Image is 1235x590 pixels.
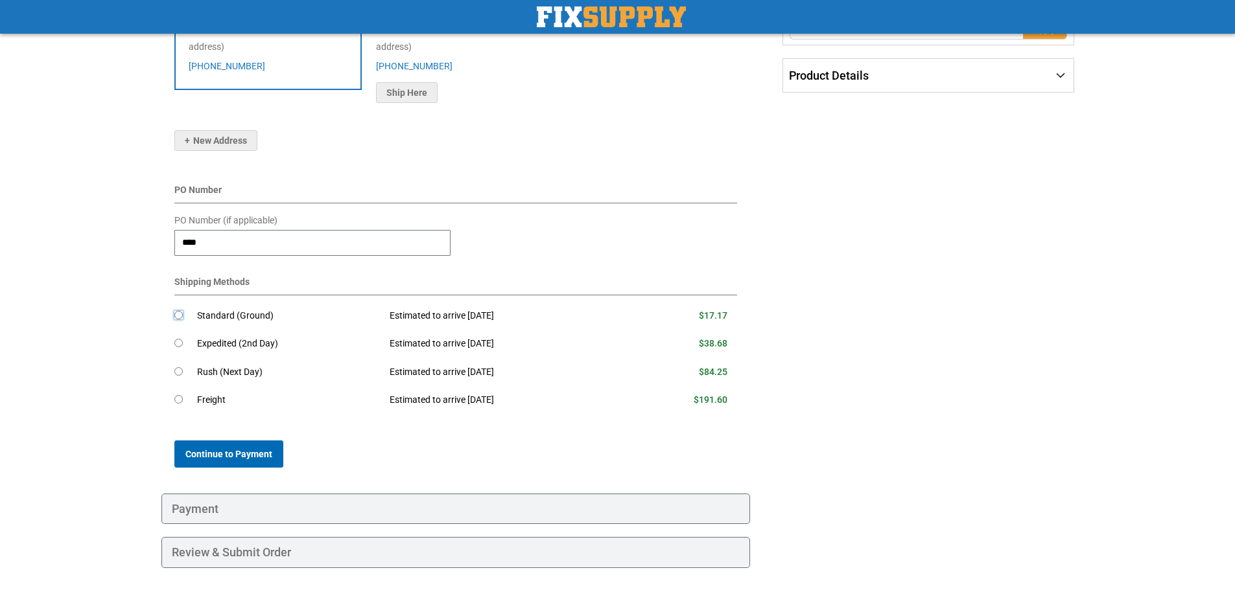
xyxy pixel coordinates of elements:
span: Product Details [789,69,869,82]
td: Estimated to arrive [DATE] [380,358,630,387]
div: Shipping Methods [174,275,738,295]
td: Rush (Next Day) [197,358,381,387]
span: Ship Here [386,87,427,98]
img: Fix Industrial Supply [537,6,686,27]
span: New Address [185,135,247,146]
td: Estimated to arrive [DATE] [380,330,630,358]
button: New Address [174,130,257,151]
span: $38.68 [699,338,727,348]
div: Review & Submit Order [161,537,751,568]
span: $191.60 [694,394,727,405]
td: Estimated to arrive [DATE] [380,386,630,414]
div: Payment [161,494,751,525]
td: Standard (Ground) [197,302,381,330]
div: PO Number [174,183,738,203]
span: Continue to Payment [185,449,272,459]
a: store logo [537,6,686,27]
button: Ship Here [376,82,438,103]
td: Freight [197,386,381,414]
span: $84.25 [699,367,727,377]
button: Continue to Payment [174,440,283,468]
a: [PHONE_NUMBER] [189,61,265,71]
td: Estimated to arrive [DATE] [380,302,630,330]
td: Expedited (2nd Day) [197,330,381,358]
span: $17.17 [699,310,727,321]
a: [PHONE_NUMBER] [376,61,453,71]
span: PO Number (if applicable) [174,215,277,225]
